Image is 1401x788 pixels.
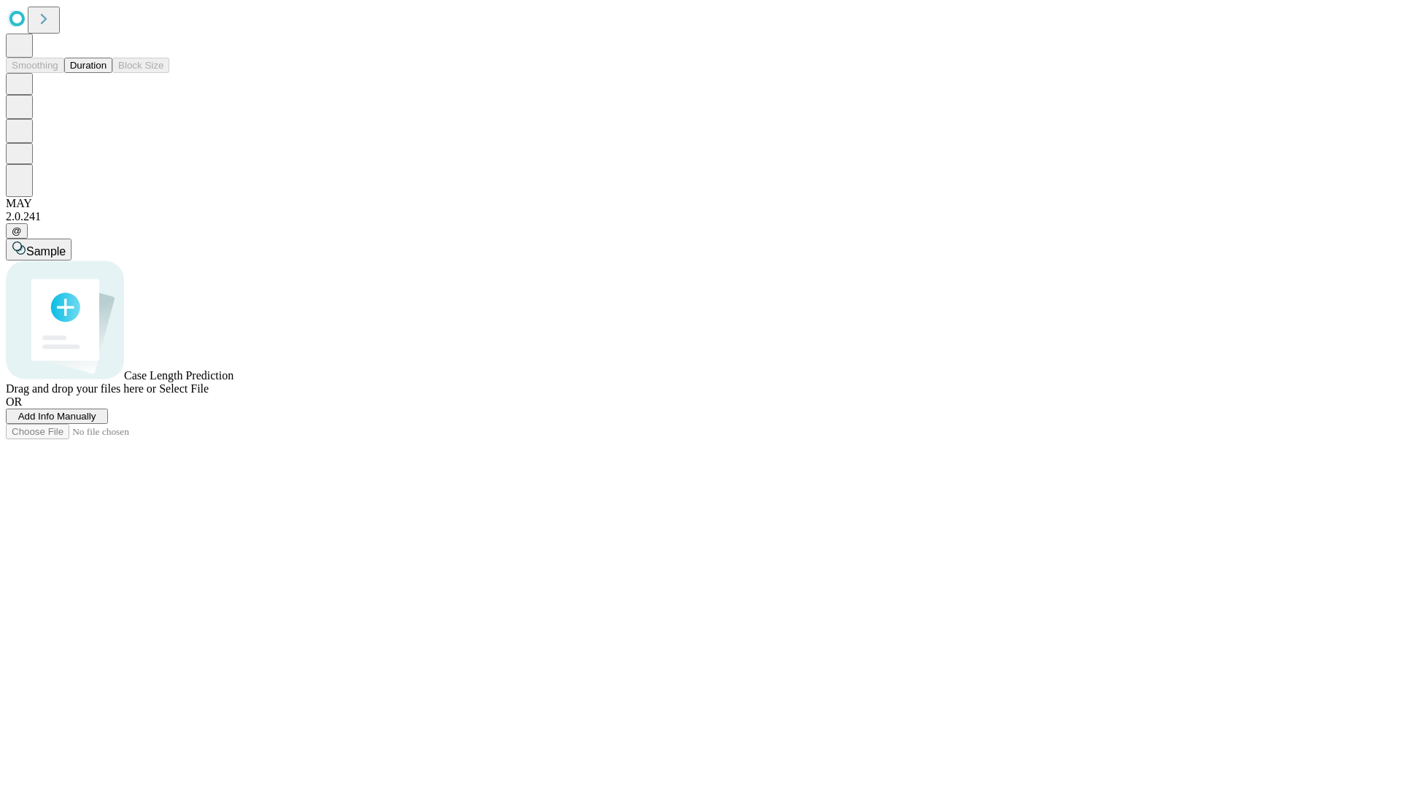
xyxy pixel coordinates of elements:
[6,223,28,239] button: @
[6,197,1395,210] div: MAY
[64,58,112,73] button: Duration
[6,395,22,408] span: OR
[26,245,66,258] span: Sample
[112,58,169,73] button: Block Size
[6,58,64,73] button: Smoothing
[18,411,96,422] span: Add Info Manually
[12,225,22,236] span: @
[6,382,156,395] span: Drag and drop your files here or
[159,382,209,395] span: Select File
[6,210,1395,223] div: 2.0.241
[124,369,233,382] span: Case Length Prediction
[6,239,72,260] button: Sample
[6,409,108,424] button: Add Info Manually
